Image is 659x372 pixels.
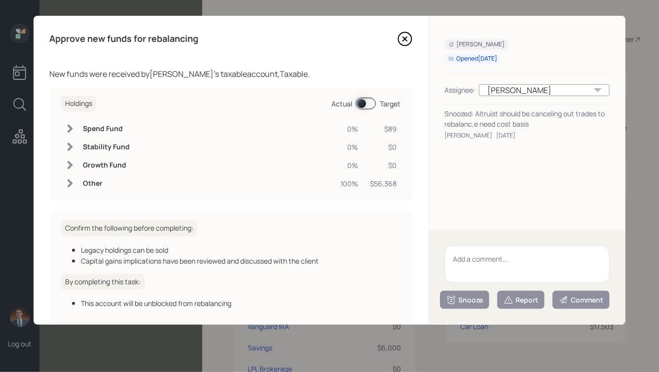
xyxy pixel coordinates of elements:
h6: Holdings [61,96,96,112]
div: $0 [370,160,397,170]
div: Opened [DATE] [448,55,497,63]
button: Snooze [440,291,489,309]
div: New funds were received by [PERSON_NAME] 's taxable account, Taxable . [49,68,412,80]
h6: Spend Fund [83,125,130,133]
div: 0% [340,124,358,134]
div: Snoozed: Altruist should be canceling out trades to rebalanc,e need cost basis [444,108,610,129]
h6: Confirm the following before completing: [61,220,197,237]
div: $89 [370,124,397,134]
div: 0% [340,160,358,170]
div: [PERSON_NAME] [448,40,505,49]
div: Comment [559,295,603,305]
div: Capital gains implications have been reviewed and discussed with the client [81,256,401,266]
div: Target [380,99,401,109]
h6: Growth Fund [83,161,130,169]
div: [PERSON_NAME] [479,84,610,96]
div: Assignee: [444,85,475,95]
div: [DATE] [496,131,515,140]
div: $0 [370,142,397,152]
h6: Other [83,179,130,188]
div: This account will be unblocked from rebalancing [81,298,401,308]
div: Actual [331,99,352,109]
div: Snooze [446,295,483,305]
div: 100% [340,178,358,189]
div: Report [504,295,538,305]
h4: Approve new funds for rebalancing [49,34,198,44]
div: Legacy holdings can be sold [81,245,401,255]
h6: Stability Fund [83,143,130,151]
div: 0% [340,142,358,152]
button: Report [497,291,545,309]
h6: By completing this task: [61,274,145,290]
button: Comment [552,291,610,309]
div: $56,368 [370,178,397,189]
div: [PERSON_NAME] [444,131,492,140]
